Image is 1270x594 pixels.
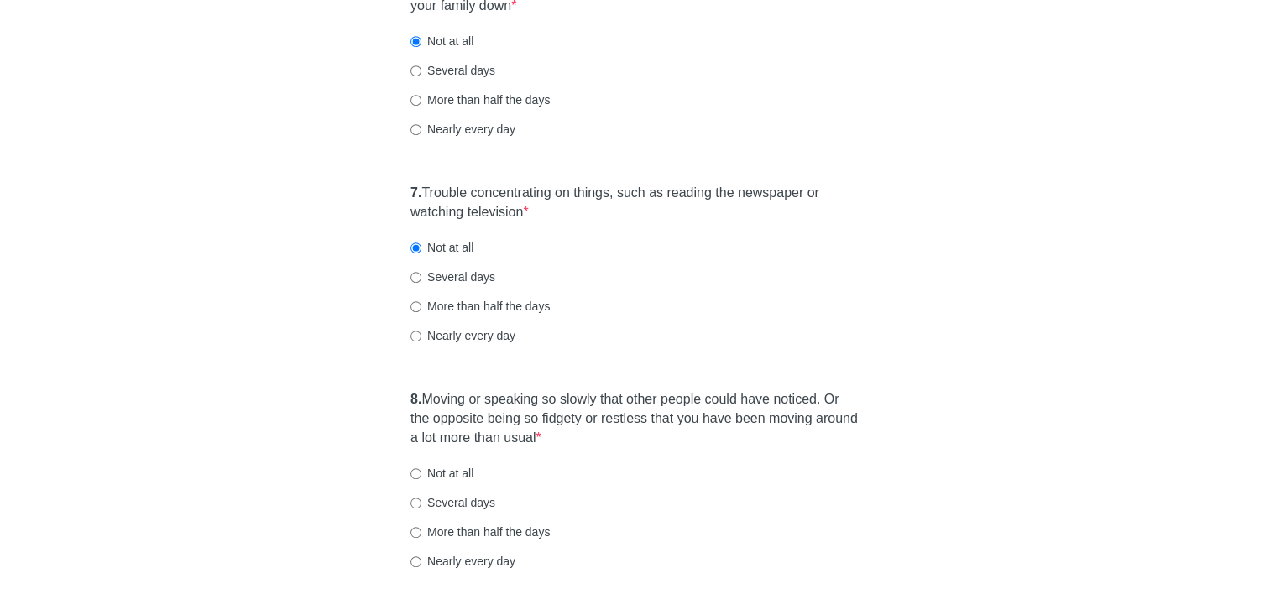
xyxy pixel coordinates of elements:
label: Not at all [410,33,473,49]
label: Nearly every day [410,327,515,344]
input: More than half the days [410,301,421,312]
input: Nearly every day [410,556,421,567]
label: More than half the days [410,524,550,540]
input: Not at all [410,36,421,47]
label: Several days [410,268,495,285]
input: Nearly every day [410,124,421,135]
label: Nearly every day [410,553,515,570]
label: Not at all [410,465,473,482]
input: Not at all [410,242,421,253]
label: More than half the days [410,298,550,315]
label: Several days [410,62,495,79]
label: Nearly every day [410,121,515,138]
label: Not at all [410,239,473,256]
label: Moving or speaking so slowly that other people could have noticed. Or the opposite being so fidge... [410,390,860,448]
label: More than half the days [410,91,550,108]
strong: 7. [410,185,421,200]
input: More than half the days [410,95,421,106]
strong: 8. [410,392,421,406]
input: Several days [410,498,421,508]
input: More than half the days [410,527,421,538]
input: Not at all [410,468,421,479]
input: Nearly every day [410,331,421,341]
label: Several days [410,494,495,511]
input: Several days [410,272,421,283]
label: Trouble concentrating on things, such as reading the newspaper or watching television [410,184,860,222]
input: Several days [410,65,421,76]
